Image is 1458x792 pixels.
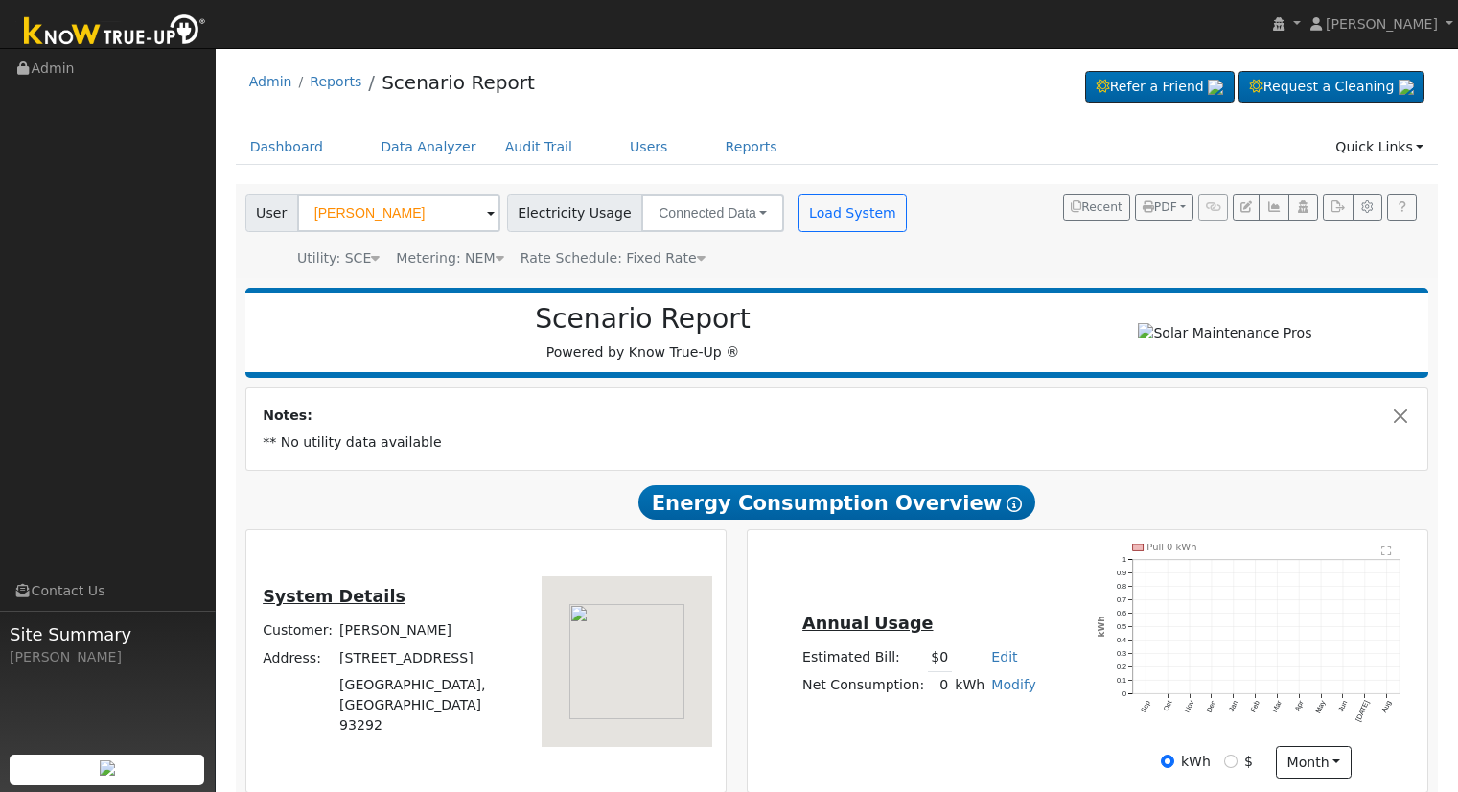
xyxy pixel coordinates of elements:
text: Dec [1205,699,1218,714]
text: Apr [1293,699,1306,713]
text: Jun [1336,700,1349,714]
span: Energy Consumption Overview [638,485,1035,520]
label: $ [1244,752,1253,772]
button: Close [1391,406,1411,426]
text: 0.5 [1117,622,1126,631]
button: Recent [1063,194,1130,221]
text: 0.8 [1117,582,1126,591]
button: PDF [1135,194,1193,221]
a: Edit [991,649,1017,664]
button: Connected Data [641,194,784,232]
text: 0.7 [1117,595,1126,604]
text: 0 [1122,689,1126,698]
a: Scenario Report [382,71,535,94]
img: Know True-Up [14,11,216,54]
a: Request a Cleaning [1238,71,1424,104]
a: Reports [310,74,361,89]
text: 0.1 [1117,676,1126,685]
td: Customer: [260,617,336,644]
td: 0 [928,671,952,699]
td: [PERSON_NAME] [336,617,516,644]
button: month [1276,746,1352,779]
span: Site Summary [10,621,205,647]
a: Reports [711,129,792,165]
button: Load System [798,194,908,232]
td: Address: [260,644,336,671]
td: kWh [952,671,988,699]
h2: Scenario Report [265,303,1021,336]
text: Sep [1139,700,1152,715]
strong: Notes: [263,408,312,423]
td: $0 [928,644,952,672]
label: kWh [1181,752,1211,772]
text: 0.3 [1117,649,1126,658]
i: Show Help [1007,497,1022,512]
input: kWh [1161,755,1174,768]
div: Metering: NEM [396,248,503,268]
text: Pull 0 kWh [1147,543,1197,553]
a: Quick Links [1321,129,1438,165]
span: Alias: None [521,250,706,266]
button: Multi-Series Graph [1259,194,1288,221]
div: [PERSON_NAME] [10,647,205,667]
text: May [1314,699,1328,715]
button: Login As [1288,194,1318,221]
img: retrieve [1399,80,1414,95]
input: Select a User [297,194,500,232]
td: Estimated Bill: [799,644,928,672]
div: Powered by Know True-Up ® [255,303,1031,362]
span: Electricity Usage [507,194,642,232]
u: Annual Usage [802,614,933,633]
button: Export Interval Data [1323,194,1353,221]
a: Users [615,129,683,165]
text: Mar [1271,699,1284,714]
text: Jan [1227,700,1239,714]
a: Help Link [1387,194,1417,221]
a: Modify [991,677,1036,692]
text: Aug [1380,700,1394,715]
img: retrieve [100,760,115,776]
u: System Details [263,587,405,606]
span: PDF [1143,200,1177,214]
text:  [1381,545,1392,556]
text: 0.9 [1117,569,1126,577]
a: Admin [249,74,292,89]
img: retrieve [1208,80,1223,95]
text: 1 [1122,555,1126,564]
text: Nov [1183,699,1196,714]
td: [GEOGRAPHIC_DATA], [GEOGRAPHIC_DATA] 93292 [336,671,516,738]
text: 0.4 [1117,636,1126,644]
div: Utility: SCE [297,248,380,268]
td: [STREET_ADDRESS] [336,644,516,671]
text: kWh [1098,617,1107,638]
text: [DATE] [1354,700,1372,724]
a: Data Analyzer [366,129,491,165]
text: Oct [1162,700,1174,713]
text: 0.6 [1117,609,1126,617]
td: Net Consumption: [799,671,928,699]
input: $ [1224,755,1238,768]
text: 0.2 [1117,663,1126,671]
button: Edit User [1233,194,1260,221]
button: Settings [1353,194,1382,221]
span: User [245,194,298,232]
text: Feb [1249,700,1261,714]
td: ** No utility data available [260,430,1415,456]
a: Audit Trail [491,129,587,165]
a: Refer a Friend [1085,71,1235,104]
img: Solar Maintenance Pros [1138,323,1311,343]
a: Dashboard [236,129,338,165]
span: [PERSON_NAME] [1326,16,1438,32]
